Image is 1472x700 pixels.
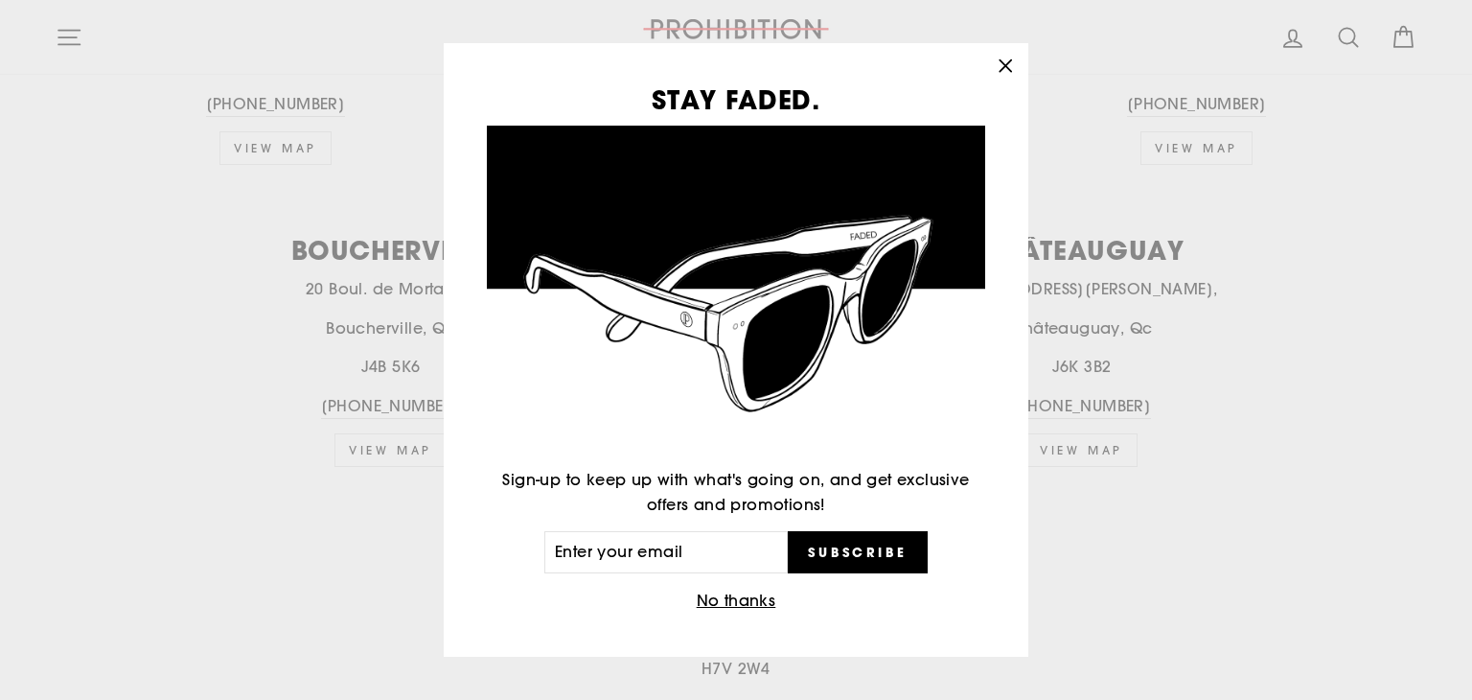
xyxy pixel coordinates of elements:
button: Subscribe [788,531,928,573]
input: Enter your email [544,531,788,573]
p: Sign-up to keep up with what's going on, and get exclusive offers and promotions! [487,468,985,517]
span: Subscribe [808,544,908,561]
h3: STAY FADED. [487,86,985,112]
button: No thanks [691,588,782,615]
